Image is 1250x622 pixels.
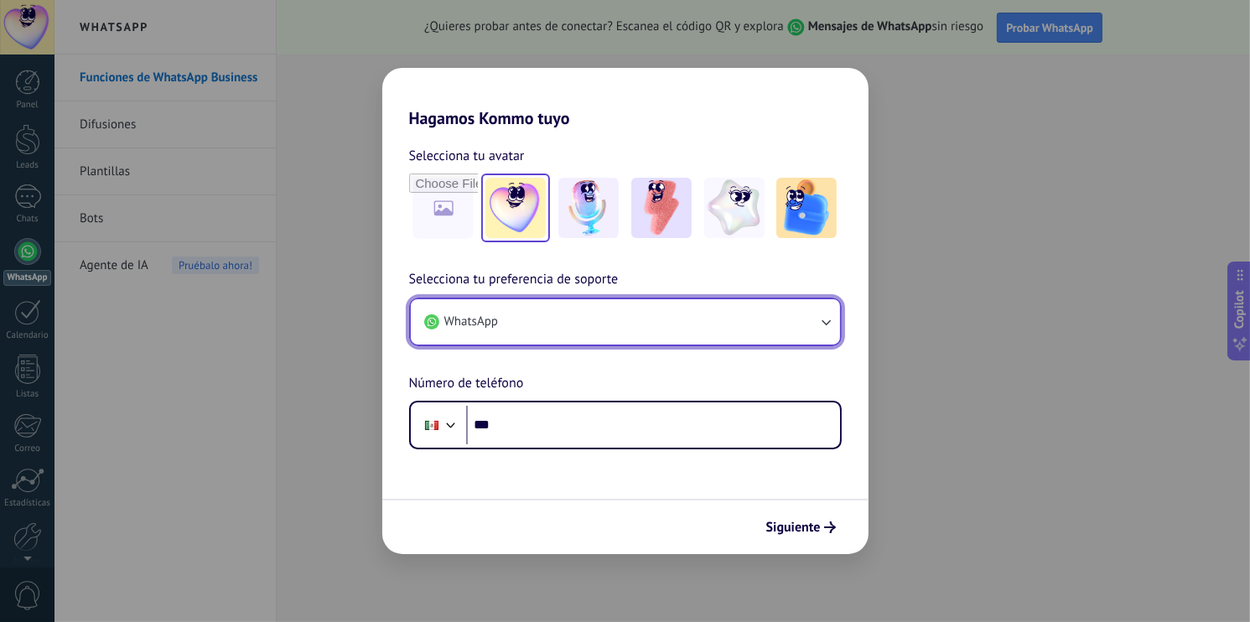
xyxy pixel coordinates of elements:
h2: Hagamos Kommo tuyo [382,68,869,128]
span: Número de teléfono [409,373,524,395]
span: WhatsApp [444,314,498,330]
span: Siguiente [766,521,821,533]
span: Selecciona tu preferencia de soporte [409,269,619,291]
img: -5.jpeg [776,178,837,238]
span: Selecciona tu avatar [409,145,525,167]
img: -1.jpeg [485,178,546,238]
div: Mexico: + 52 [416,407,448,443]
button: Siguiente [759,513,843,542]
img: -3.jpeg [631,178,692,238]
img: -2.jpeg [558,178,619,238]
button: WhatsApp [411,299,840,345]
img: -4.jpeg [704,178,765,238]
